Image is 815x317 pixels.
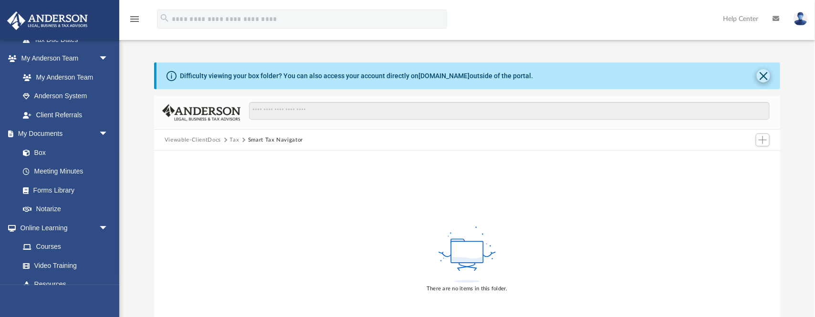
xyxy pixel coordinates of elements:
a: My Anderson Team [13,68,113,87]
a: My Documentsarrow_drop_down [7,124,118,143]
button: Viewable-ClientDocs [165,136,221,144]
i: search [159,13,170,23]
a: Meeting Minutes [13,162,118,181]
a: [DOMAIN_NAME] [418,72,470,80]
a: Resources [13,275,118,294]
a: Client Referrals [13,105,118,124]
a: menu [129,18,140,25]
a: Online Learningarrow_drop_down [7,218,118,237]
a: Box [13,143,113,162]
a: My Anderson Teamarrow_drop_down [7,49,118,68]
i: menu [129,13,140,25]
a: Forms Library [13,181,113,200]
button: Smart Tax Navigator [248,136,303,144]
div: Difficulty viewing your box folder? You can also access your account directly on outside of the p... [180,71,533,81]
a: Notarize [13,200,118,219]
span: arrow_drop_down [99,124,118,144]
input: Search files and folders [249,102,770,120]
span: arrow_drop_down [99,49,118,69]
button: Tax [230,136,240,144]
button: Add [756,133,770,147]
button: Close [757,69,770,82]
div: There are no items in this folder. [427,285,508,293]
a: Video Training [13,256,113,275]
img: Anderson Advisors Platinum Portal [4,11,91,30]
a: Courses [13,237,118,256]
img: User Pic [794,12,808,26]
span: arrow_drop_down [99,218,118,238]
a: Anderson System [13,87,118,106]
